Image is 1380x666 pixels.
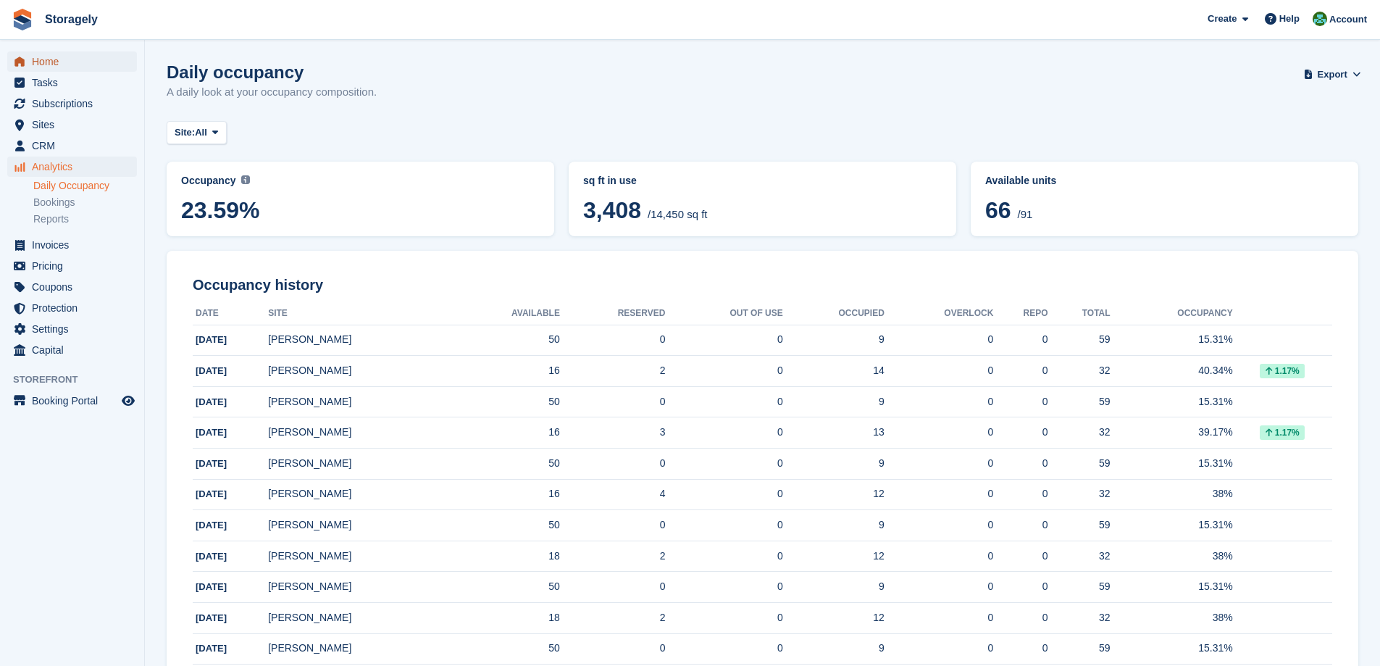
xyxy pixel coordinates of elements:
span: Site: [175,125,195,140]
div: 9 [783,332,885,347]
div: 12 [783,610,885,625]
span: [DATE] [196,488,227,499]
a: menu [7,319,137,339]
td: 50 [453,325,560,356]
span: [DATE] [196,334,227,345]
td: 38% [1111,541,1233,572]
abbr: Current percentage of units occupied or overlocked [985,173,1344,188]
span: /91 [1017,208,1032,220]
td: 50 [453,572,560,603]
td: 0 [666,510,783,541]
img: Notifications [1313,12,1327,26]
span: Protection [32,298,119,318]
td: 0 [666,356,783,387]
div: 9 [783,394,885,409]
div: 12 [783,486,885,501]
div: 0 [885,579,993,594]
td: 50 [453,386,560,417]
td: [PERSON_NAME] [268,325,453,356]
div: 0 [993,549,1047,564]
td: 0 [560,325,666,356]
div: 0 [993,486,1047,501]
a: menu [7,115,137,135]
abbr: Current breakdown of %{unit} occupied [583,173,942,188]
span: Pricing [32,256,119,276]
span: [DATE] [196,427,227,438]
td: 0 [666,572,783,603]
span: Subscriptions [32,93,119,114]
th: Site [268,302,453,325]
div: 0 [993,641,1047,656]
td: 3 [560,417,666,449]
td: [PERSON_NAME] [268,417,453,449]
button: Export [1306,62,1358,86]
span: Account [1329,12,1367,27]
td: 38% [1111,479,1233,510]
td: 0 [666,449,783,480]
th: Total [1048,302,1111,325]
td: 50 [453,633,560,665]
h2: Occupancy history [193,277,1332,294]
td: 2 [560,541,666,572]
a: menu [7,93,137,114]
div: 9 [783,517,885,533]
td: 32 [1048,417,1111,449]
td: 18 [453,541,560,572]
div: 0 [993,394,1047,409]
span: [DATE] [196,458,227,469]
td: 18 [453,603,560,634]
a: Daily Occupancy [33,179,137,193]
span: [DATE] [196,365,227,376]
td: 40.34% [1111,356,1233,387]
a: Reports [33,212,137,226]
span: Analytics [32,157,119,177]
td: 50 [453,510,560,541]
td: 50 [453,449,560,480]
td: 15.31% [1111,510,1233,541]
a: menu [7,157,137,177]
div: 0 [885,394,993,409]
a: menu [7,256,137,276]
td: 0 [666,603,783,634]
a: menu [7,72,137,93]
a: Bookings [33,196,137,209]
td: 59 [1048,386,1111,417]
th: Overlock [885,302,993,325]
td: 0 [666,325,783,356]
span: Home [32,51,119,72]
td: 32 [1048,603,1111,634]
th: Out of Use [666,302,783,325]
span: sq ft in use [583,175,637,186]
div: 0 [993,517,1047,533]
span: [DATE] [196,520,227,530]
th: Occupancy [1111,302,1233,325]
td: 0 [560,386,666,417]
td: 0 [666,386,783,417]
td: 16 [453,479,560,510]
span: 3,408 [583,197,641,223]
div: 0 [993,363,1047,378]
td: 2 [560,603,666,634]
a: menu [7,51,137,72]
span: Booking Portal [32,391,119,411]
img: icon-info-grey-7440780725fd019a000dd9b08b2336e03edf1995a4989e88bcd33f0948082b44.svg [241,175,250,184]
div: 9 [783,456,885,471]
td: [PERSON_NAME] [268,386,453,417]
div: 0 [993,579,1047,594]
div: 0 [885,486,993,501]
span: 23.59% [181,197,540,223]
span: [DATE] [196,612,227,623]
span: 66 [985,197,1011,223]
a: menu [7,391,137,411]
td: 38% [1111,603,1233,634]
span: All [195,125,207,140]
td: 59 [1048,510,1111,541]
td: 0 [560,449,666,480]
div: 14 [783,363,885,378]
a: menu [7,340,137,360]
td: 59 [1048,633,1111,665]
span: Invoices [32,235,119,255]
a: Preview store [120,392,137,409]
span: [DATE] [196,643,227,654]
div: 0 [885,517,993,533]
